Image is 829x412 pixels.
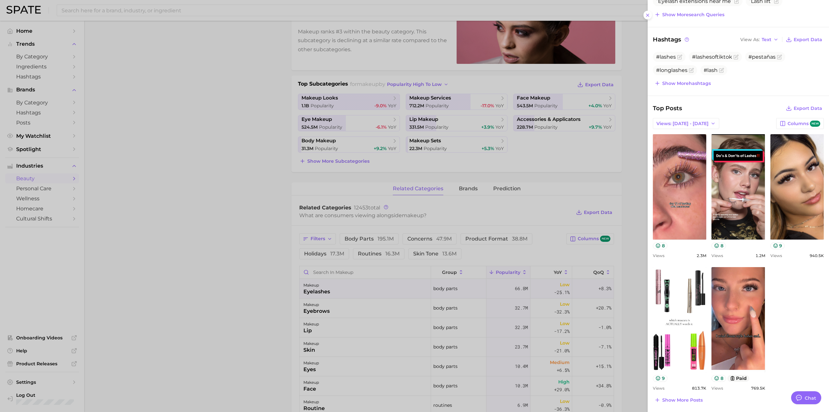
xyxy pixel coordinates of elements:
button: 9 [770,242,785,249]
button: Show morehashtags [653,79,712,88]
span: #pestañas [748,54,776,60]
button: Flag as miscategorized or irrelevant [677,54,682,60]
button: Show more posts [653,395,704,405]
button: 8 [711,242,726,249]
span: #lashesoftiktok [692,54,732,60]
span: 1.2m [755,253,765,258]
button: 9 [653,375,667,382]
button: 8 [711,375,726,382]
span: #lashes [656,54,676,60]
span: Hashtags [653,35,690,44]
span: Views [711,253,723,258]
button: Flag as miscategorized or irrelevant [733,54,739,60]
button: Flag as miscategorized or irrelevant [689,68,694,73]
span: Views [711,386,723,391]
button: Show moresearch queries [653,10,726,19]
span: 769.5k [751,386,765,391]
span: Views: [DATE] - [DATE] [656,121,709,126]
span: Views [770,253,782,258]
span: View As [740,38,760,41]
button: Columnsnew [776,118,824,129]
span: 940.5k [810,253,824,258]
button: Views: [DATE] - [DATE] [653,118,719,129]
span: Views [653,386,664,391]
button: paid [727,375,750,382]
span: new [810,121,820,127]
span: Export Data [794,37,822,42]
span: Top Posts [653,104,682,113]
span: #longlashes [656,67,687,73]
button: Flag as miscategorized or irrelevant [777,54,782,60]
span: Show more search queries [662,12,724,18]
span: #lash [704,67,718,73]
span: Show more hashtags [662,81,711,86]
button: Export Data [784,104,824,113]
button: Export Data [784,35,824,44]
span: Text [762,38,771,41]
span: Views [653,253,664,258]
button: 8 [653,242,667,249]
span: 813.7k [692,386,706,391]
span: Show more posts [662,397,703,403]
button: Flag as miscategorized or irrelevant [719,68,724,73]
span: Export Data [794,106,822,111]
button: View AsText [739,35,780,44]
span: 2.3m [697,253,706,258]
span: Columns [788,121,820,127]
